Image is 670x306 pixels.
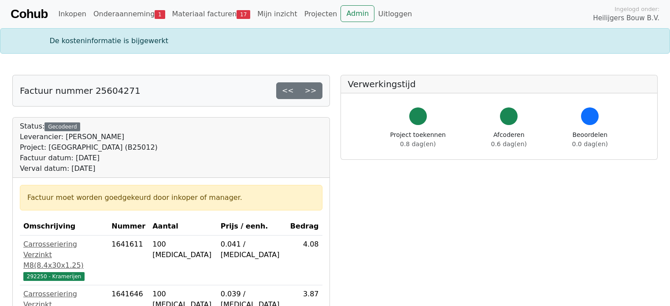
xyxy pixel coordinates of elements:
span: 0.6 dag(en) [491,140,527,147]
div: Afcoderen [491,130,527,149]
span: 292250 - Kramerijen [23,272,85,281]
div: Factuur datum: [DATE] [20,153,158,163]
a: Cohub [11,4,48,25]
h5: Factuur nummer 25604271 [20,85,141,96]
div: Verval datum: [DATE] [20,163,158,174]
a: Projecten [301,5,341,23]
span: Heilijgers Bouw B.V. [593,13,659,23]
span: 17 [237,10,250,19]
td: 4.08 [287,236,322,285]
a: Inkopen [55,5,89,23]
a: Admin [341,5,374,22]
a: Mijn inzicht [254,5,301,23]
th: Prijs / eenh. [217,218,287,236]
span: 0.8 dag(en) [400,140,436,147]
th: Nummer [108,218,149,236]
div: 100 [MEDICAL_DATA] [152,239,214,260]
th: Aantal [149,218,217,236]
div: Beoordelen [572,130,608,149]
a: << [276,82,300,99]
div: De kosteninformatie is bijgewerkt [44,36,626,46]
div: Status: [20,121,158,174]
th: Omschrijving [20,218,108,236]
a: Uitloggen [374,5,415,23]
span: 1 [155,10,165,19]
div: Factuur moet worden goedgekeurd door inkoper of manager. [27,192,315,203]
div: Project: [GEOGRAPHIC_DATA] (B25012) [20,142,158,153]
h5: Verwerkingstijd [348,79,651,89]
a: >> [299,82,322,99]
a: Materiaal facturen17 [169,5,254,23]
div: Project toekennen [390,130,446,149]
div: Leverancier: [PERSON_NAME] [20,132,158,142]
div: 0.041 / [MEDICAL_DATA] [221,239,283,260]
span: 0.0 dag(en) [572,140,608,147]
a: Onderaanneming1 [90,5,169,23]
div: Carrosseriering Verzinkt M8(8.4x30x1.25) [23,239,104,271]
span: Ingelogd onder: [614,5,659,13]
a: Carrosseriering Verzinkt M8(8.4x30x1.25)292250 - Kramerijen [23,239,104,281]
td: 1641611 [108,236,149,285]
div: Gecodeerd [44,122,80,131]
th: Bedrag [287,218,322,236]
